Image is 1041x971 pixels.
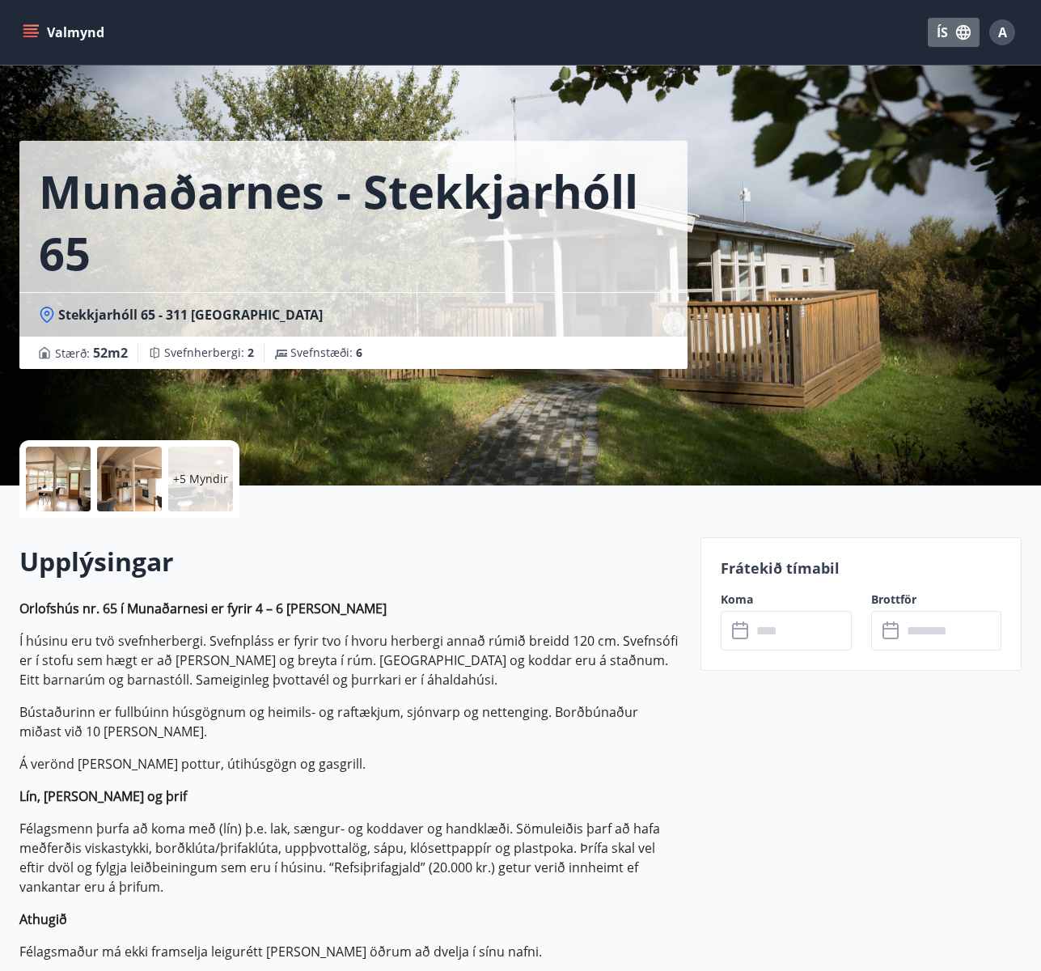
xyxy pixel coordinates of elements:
[19,787,187,805] strong: Lín, [PERSON_NAME] og þrif
[928,18,980,47] button: ÍS
[998,23,1007,41] span: A
[248,345,254,360] span: 2
[19,702,681,741] p: Bústaðurinn er fullbúinn húsgögnum og heimils- og raftækjum, sjónvarp og nettenging. Borðbúnaður ...
[356,345,362,360] span: 6
[721,558,1001,579] p: Frátekið tímabil
[19,819,681,897] p: Félagsmenn þurfa að koma með (lín) þ.e. lak, sængur- og koddaver og handklæði. Sömuleiðis þarf að...
[871,592,1002,608] label: Brottför
[19,631,681,689] p: Í húsinu eru tvö svefnherbergi. Svefnpláss er fyrir tvo í hvoru herbergi annað rúmið breidd 120 c...
[983,13,1022,52] button: A
[173,471,228,487] p: +5 Myndir
[19,910,67,928] strong: Athugið
[93,344,128,362] span: 52 m2
[58,306,323,324] span: Stekkjarhóll 65 - 311 [GEOGRAPHIC_DATA]
[19,942,681,961] p: Félagsmaður má ekki framselja leigurétt [PERSON_NAME] öðrum að dvelja í sínu nafni.
[19,600,387,617] strong: Orlofshús nr. 65 í Munaðarnesi er fyrir 4 – 6 [PERSON_NAME]
[290,345,362,361] span: Svefnstæði :
[164,345,254,361] span: Svefnherbergi :
[721,592,852,608] label: Koma
[19,18,111,47] button: menu
[19,544,681,579] h2: Upplýsingar
[19,754,681,774] p: Á verönd [PERSON_NAME] pottur, útihúsgögn og gasgrill.
[39,160,668,283] h1: Munaðarnes - Stekkjarhóll 65
[55,343,128,363] span: Stærð :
